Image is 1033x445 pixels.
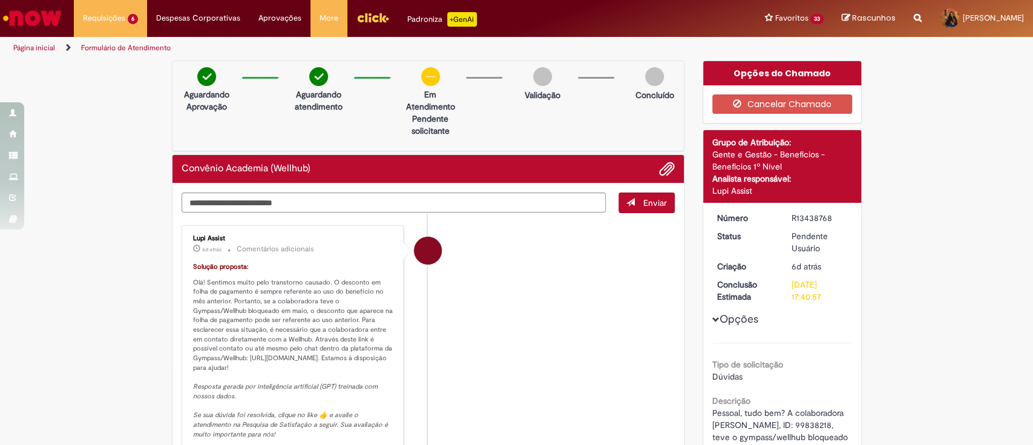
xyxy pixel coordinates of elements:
[708,260,782,272] dt: Criação
[182,163,310,174] h2: Convênio Academia (Wellhub) Histórico de tíquete
[712,395,750,406] b: Descrição
[13,43,55,53] a: Página inicial
[401,113,460,137] p: Pendente solicitante
[237,244,314,254] small: Comentários adicionais
[792,230,848,254] div: Pendente Usuário
[708,279,782,303] dt: Conclusão Estimada
[202,246,221,253] time: 22/08/2025 09:41:01
[289,88,348,113] p: Aguardando atendimento
[197,67,216,86] img: check-circle-green.png
[635,89,674,101] p: Concluído
[712,148,852,173] div: Gente e Gestão - Benefícios - Benefícios 1º Nível
[792,260,848,272] div: 22/08/2025 09:40:53
[128,14,138,24] span: 6
[842,13,896,24] a: Rascunhos
[193,235,395,242] div: Lupi Assist
[963,13,1024,23] span: [PERSON_NAME]
[309,67,328,86] img: check-circle-green.png
[792,279,848,303] div: [DATE] 17:40:57
[712,359,783,370] b: Tipo de solicitação
[320,12,338,24] span: More
[202,246,221,253] span: 6d atrás
[83,12,125,24] span: Requisições
[156,12,240,24] span: Despesas Corporativas
[792,212,848,224] div: R13438768
[712,185,852,197] div: Lupi Assist
[258,12,301,24] span: Aprovações
[407,12,477,27] div: Padroniza
[659,161,675,177] button: Adicionar anexos
[775,12,808,24] span: Favoritos
[645,67,664,86] img: img-circle-grey.png
[9,37,680,59] ul: Trilhas de página
[414,237,442,265] div: Lupi Assist
[792,261,821,272] time: 22/08/2025 09:40:53
[356,8,389,27] img: click_logo_yellow_360x200.png
[712,173,852,185] div: Analista responsável:
[421,67,440,86] img: circle-minus.png
[712,94,852,114] button: Cancelar Chamado
[712,371,743,382] span: Dúvidas
[1,6,64,30] img: ServiceNow
[708,230,782,242] dt: Status
[852,12,896,24] span: Rascunhos
[703,61,861,85] div: Opções do Chamado
[401,88,460,113] p: Em Atendimento
[182,193,606,213] textarea: Digite sua mensagem aqui...
[525,89,560,101] p: Validação
[643,197,667,208] span: Enviar
[177,88,236,113] p: Aguardando Aprovação
[81,43,171,53] a: Formulário de Atendimento
[193,262,249,271] font: Solução proposta:
[792,261,821,272] span: 6d atrás
[447,12,477,27] p: +GenAi
[712,136,852,148] div: Grupo de Atribuição:
[618,193,675,213] button: Enviar
[708,212,782,224] dt: Número
[810,14,824,24] span: 33
[533,67,552,86] img: img-circle-grey.png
